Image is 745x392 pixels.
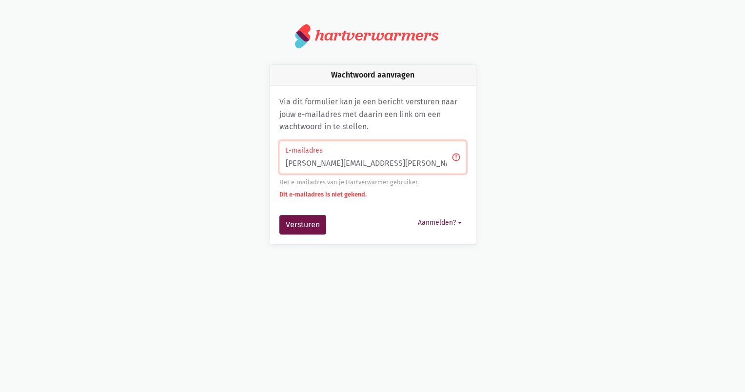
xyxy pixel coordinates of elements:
[279,177,466,187] div: Het e-mailadres van je Hartverwarmer gebruiker.
[279,191,367,198] strong: Dit e-mailadres is niet gekend.
[279,96,466,133] p: Via dit formulier kan je een bericht versturen naar jouw e-mailadres met daarin een link om een w...
[285,145,459,156] label: E-mailadres
[413,215,466,230] button: Aanmelden?
[295,23,450,49] a: hartverwarmers
[315,26,438,44] div: hartverwarmers
[279,141,466,235] form: Wachtwoord aanvragen
[270,65,476,86] div: Wachtwoord aanvragen
[295,23,311,49] img: logo.svg
[279,215,326,235] button: Versturen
